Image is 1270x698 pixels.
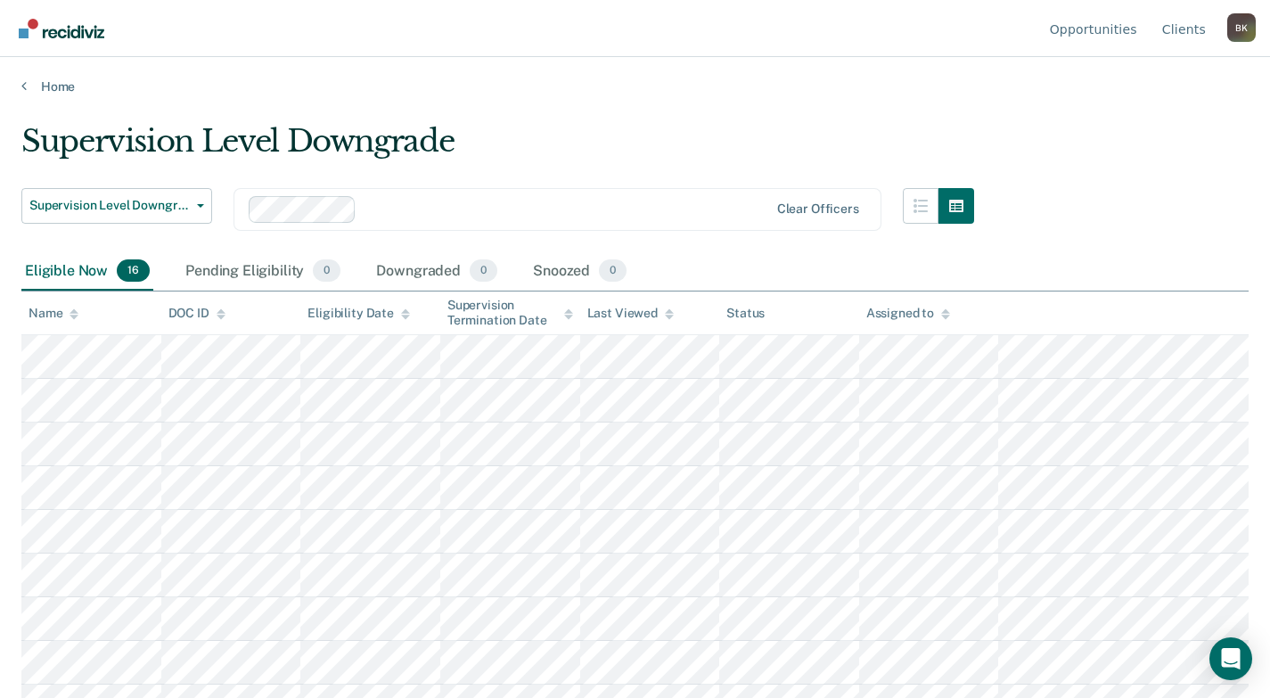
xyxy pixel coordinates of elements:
[777,201,859,217] div: Clear officers
[313,259,340,283] span: 0
[587,306,674,321] div: Last Viewed
[117,259,150,283] span: 16
[726,306,765,321] div: Status
[19,19,104,38] img: Recidiviz
[373,252,501,292] div: Downgraded0
[447,298,573,328] div: Supervision Termination Date
[21,252,153,292] div: Eligible Now16
[599,259,627,283] span: 0
[1227,13,1256,42] button: Profile dropdown button
[168,306,225,321] div: DOC ID
[866,306,950,321] div: Assigned to
[470,259,497,283] span: 0
[29,306,78,321] div: Name
[1227,13,1256,42] div: B K
[21,123,974,174] div: Supervision Level Downgrade
[307,306,410,321] div: Eligibility Date
[29,198,190,213] span: Supervision Level Downgrade
[182,252,344,292] div: Pending Eligibility0
[21,78,1249,94] a: Home
[1209,637,1252,680] div: Open Intercom Messenger
[529,252,630,292] div: Snoozed0
[21,188,212,224] button: Supervision Level Downgrade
